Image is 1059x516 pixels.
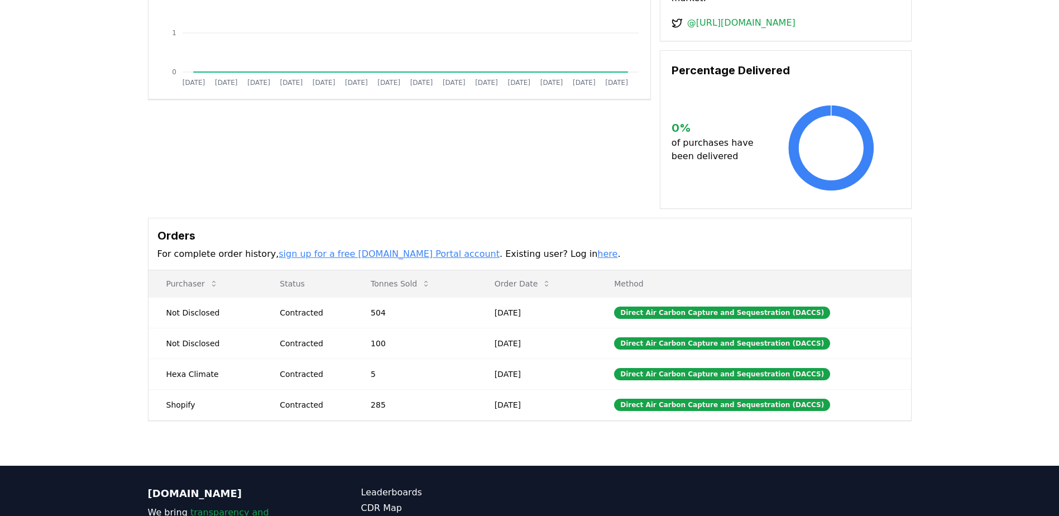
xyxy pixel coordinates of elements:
[475,79,498,87] tspan: [DATE]
[605,278,902,289] p: Method
[614,399,830,411] div: Direct Air Carbon Capture and Sequestration (DACCS)
[157,247,902,261] p: For complete order history, . Existing user? Log in .
[172,29,176,37] tspan: 1
[672,136,763,163] p: of purchases have been delivered
[377,79,400,87] tspan: [DATE]
[148,486,317,501] p: [DOMAIN_NAME]
[614,368,830,380] div: Direct Air Carbon Capture and Sequestration (DACCS)
[214,79,237,87] tspan: [DATE]
[507,79,530,87] tspan: [DATE]
[148,328,262,359] td: Not Disclosed
[442,79,465,87] tspan: [DATE]
[157,227,902,244] h3: Orders
[148,297,262,328] td: Not Disclosed
[672,120,763,136] h3: 0 %
[280,338,344,349] div: Contracted
[280,307,344,318] div: Contracted
[353,297,477,328] td: 504
[280,399,344,410] div: Contracted
[486,273,560,295] button: Order Date
[605,79,628,87] tspan: [DATE]
[477,359,597,389] td: [DATE]
[353,359,477,389] td: 5
[477,328,597,359] td: [DATE]
[597,249,617,259] a: here
[477,297,597,328] td: [DATE]
[353,389,477,420] td: 285
[182,79,205,87] tspan: [DATE]
[353,328,477,359] td: 100
[361,486,530,499] a: Leaderboards
[573,79,596,87] tspan: [DATE]
[361,501,530,515] a: CDR Map
[410,79,433,87] tspan: [DATE]
[157,273,227,295] button: Purchaser
[271,278,344,289] p: Status
[280,369,344,380] div: Contracted
[614,307,830,319] div: Direct Air Carbon Capture and Sequestration (DACCS)
[672,62,900,79] h3: Percentage Delivered
[614,337,830,350] div: Direct Air Carbon Capture and Sequestration (DACCS)
[345,79,368,87] tspan: [DATE]
[148,389,262,420] td: Shopify
[247,79,270,87] tspan: [DATE]
[312,79,335,87] tspan: [DATE]
[540,79,563,87] tspan: [DATE]
[477,389,597,420] td: [DATE]
[362,273,439,295] button: Tonnes Sold
[279,249,500,259] a: sign up for a free [DOMAIN_NAME] Portal account
[148,359,262,389] td: Hexa Climate
[280,79,303,87] tspan: [DATE]
[687,16,796,30] a: @[URL][DOMAIN_NAME]
[172,68,176,76] tspan: 0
